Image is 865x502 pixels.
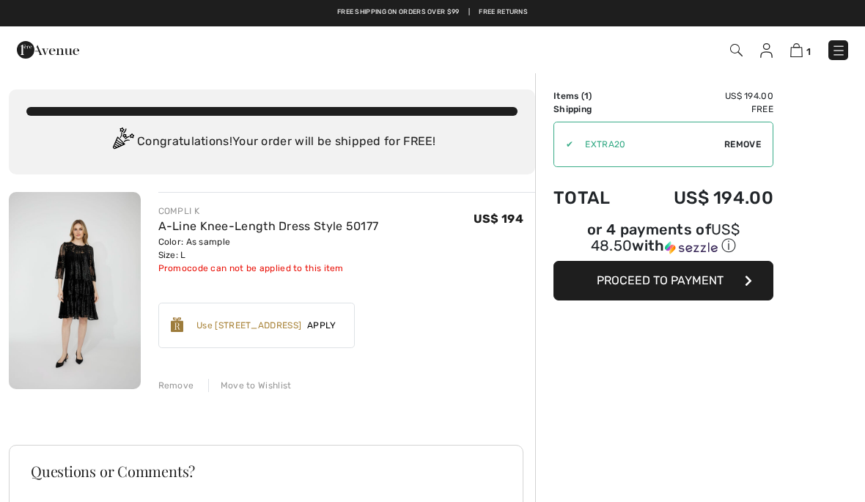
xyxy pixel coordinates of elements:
img: A-Line Knee-Length Dress Style 50177 [9,192,141,389]
div: or 4 payments of with [553,223,773,256]
div: ✔ [554,138,573,151]
span: US$ 48.50 [591,221,740,254]
div: Remove [158,379,194,392]
div: COMPLI K [158,204,379,218]
span: Remove [724,138,761,151]
span: Apply [301,319,342,332]
div: Use [STREET_ADDRESS] [196,319,301,332]
td: Free [633,103,773,116]
a: Free Returns [479,7,528,18]
a: Free shipping on orders over $99 [337,7,460,18]
div: Color: As sample Size: L [158,235,379,262]
a: A-Line Knee-Length Dress Style 50177 [158,219,379,233]
img: 1ère Avenue [17,35,79,64]
img: Menu [831,43,846,58]
img: My Info [760,43,773,58]
button: Proceed to Payment [553,261,773,300]
img: Sezzle [665,241,718,254]
a: 1 [790,41,811,59]
td: US$ 194.00 [633,89,773,103]
td: US$ 194.00 [633,173,773,223]
input: Promo code [573,122,724,166]
img: Congratulation2.svg [108,128,137,157]
span: 1 [584,91,589,101]
div: Move to Wishlist [208,379,292,392]
div: or 4 payments ofUS$ 48.50withSezzle Click to learn more about Sezzle [553,223,773,261]
span: Proceed to Payment [597,273,724,287]
span: 1 [806,46,811,57]
img: Search [730,44,743,56]
a: 1ère Avenue [17,42,79,56]
span: US$ 194 [474,212,523,226]
img: Shopping Bag [790,43,803,57]
div: Congratulations! Your order will be shipped for FREE! [26,128,518,157]
td: Total [553,173,633,223]
h3: Questions or Comments? [31,464,501,479]
span: | [468,7,470,18]
td: Items ( ) [553,89,633,103]
img: Reward-Logo.svg [171,317,184,332]
td: Shipping [553,103,633,116]
div: Promocode can not be applied to this item [158,262,379,275]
